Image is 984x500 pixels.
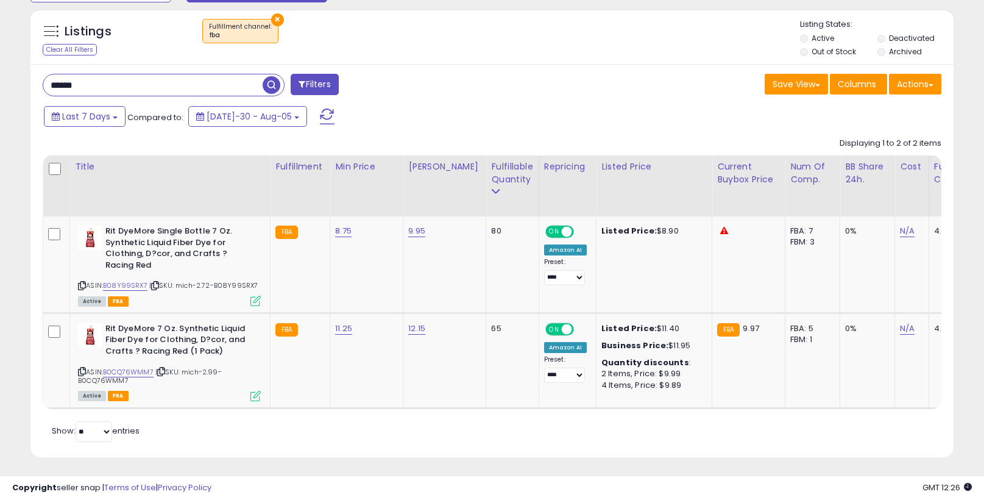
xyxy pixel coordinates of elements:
[78,323,102,348] img: 41vC73nZ2WL._SL40_.jpg
[158,482,211,493] a: Privacy Policy
[812,46,856,57] label: Out of Stock
[601,225,657,237] b: Listed Price:
[845,226,885,237] div: 0%
[335,160,398,173] div: Min Price
[149,280,258,290] span: | SKU: mich-2.72-B08Y99SRX7
[889,46,922,57] label: Archived
[790,226,830,237] div: FBA: 7
[601,226,703,237] div: $8.90
[830,74,887,95] button: Columns
[408,160,481,173] div: [PERSON_NAME]
[601,323,657,334] b: Listed Price:
[209,22,272,40] span: Fulfillment channel :
[889,33,935,43] label: Deactivated
[544,258,587,285] div: Preset:
[491,160,533,186] div: Fulfillable Quantity
[900,323,915,335] a: N/A
[717,323,740,337] small: FBA
[105,323,253,360] b: Rit DyeMore 7 Oz. Synthetic Liquid Fiber Dye for Clothing, D?cor, and Crafts ? Racing Red (1 Pack)
[790,334,830,345] div: FBM: 1
[812,33,834,43] label: Active
[601,368,703,379] div: 2 Items, Price: $9.99
[44,106,126,127] button: Last 7 Days
[275,323,298,337] small: FBA
[840,138,941,149] div: Displaying 1 to 2 of 2 items
[207,110,292,123] span: [DATE]-30 - Aug-05
[78,296,106,307] span: All listings currently available for purchase on Amazon
[408,225,425,237] a: 9.95
[271,13,284,26] button: ×
[572,324,591,334] span: OFF
[291,74,338,95] button: Filters
[78,226,102,250] img: 41vC73nZ2WL._SL40_.jpg
[335,225,352,237] a: 8.75
[275,160,325,173] div: Fulfillment
[408,323,425,335] a: 12.15
[922,482,972,493] span: 2025-08-15 12:26 GMT
[790,237,830,248] div: FBM: 3
[547,324,562,334] span: ON
[601,357,703,368] div: :
[491,226,529,237] div: 80
[275,226,298,239] small: FBA
[78,323,261,400] div: ASIN:
[103,280,147,291] a: B08Y99SRX7
[108,296,129,307] span: FBA
[104,482,156,493] a: Terms of Use
[209,31,272,40] div: fba
[889,74,941,95] button: Actions
[12,482,211,494] div: seller snap | |
[335,323,352,335] a: 11.25
[790,323,830,334] div: FBA: 5
[65,23,111,40] h5: Listings
[127,112,183,123] span: Compared to:
[765,74,828,95] button: Save View
[934,160,981,186] div: Fulfillment Cost
[544,160,591,173] div: Repricing
[900,225,915,237] a: N/A
[78,226,261,305] div: ASIN:
[78,367,222,385] span: | SKU: mich-2.99-B0CQ76WMM7
[75,160,265,173] div: Title
[717,160,780,186] div: Current Buybox Price
[52,425,140,437] span: Show: entries
[790,160,835,186] div: Num of Comp.
[601,340,703,351] div: $11.95
[62,110,110,123] span: Last 7 Days
[601,323,703,334] div: $11.40
[188,106,307,127] button: [DATE]-30 - Aug-05
[601,357,689,368] b: Quantity discounts
[845,160,890,186] div: BB Share 24h.
[601,160,707,173] div: Listed Price
[78,391,106,401] span: All listings currently available for purchase on Amazon
[547,227,562,237] span: ON
[12,482,57,493] strong: Copyright
[544,342,587,353] div: Amazon AI
[743,323,759,334] span: 9.97
[934,226,977,237] div: 4.15
[800,19,954,30] p: Listing States:
[544,245,587,255] div: Amazon AI
[105,226,253,274] b: Rit DyeMore Single Bottle 7 Oz. Synthetic Liquid Fiber Dye for Clothing, D?cor, and Crafts ? Raci...
[900,160,924,173] div: Cost
[838,78,876,90] span: Columns
[544,355,587,383] div: Preset:
[572,227,591,237] span: OFF
[934,323,977,334] div: 4.15
[103,367,154,377] a: B0CQ76WMM7
[43,44,97,55] div: Clear All Filters
[845,323,885,334] div: 0%
[601,380,703,391] div: 4 Items, Price: $9.89
[601,340,668,351] b: Business Price:
[108,391,129,401] span: FBA
[491,323,529,334] div: 65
